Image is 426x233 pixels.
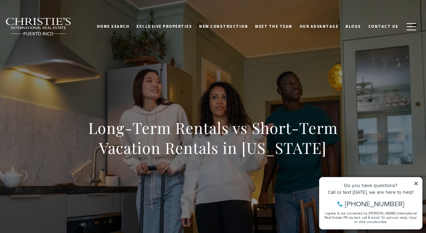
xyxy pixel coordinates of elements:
a: Our Advantage [296,17,342,35]
div: Do you have questions? [7,16,103,21]
a: Exclusive Properties [133,17,196,35]
h1: Long-Term Rentals vs Short-Term Vacation Rentals in [US_STATE] [56,118,370,158]
span: New Construction [199,24,248,29]
span: Exclusive Properties [137,24,192,29]
span: Blogs [346,24,362,29]
div: Call or text [DATE], we are here to help! [7,23,103,28]
span: [PHONE_NUMBER] [29,33,89,41]
button: button [402,16,421,37]
img: Christie's International Real Estate black text logo [5,17,72,36]
a: New Construction [196,17,252,35]
span: I agree to be contacted by [PERSON_NAME] International Real Estate PR via text, call & email. To ... [9,44,102,57]
span: Our Advantage [300,24,339,29]
a: Home Search [93,17,133,35]
span: Contact Us [368,24,399,29]
a: Meet the Team [252,17,296,35]
a: Blogs [342,17,365,35]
